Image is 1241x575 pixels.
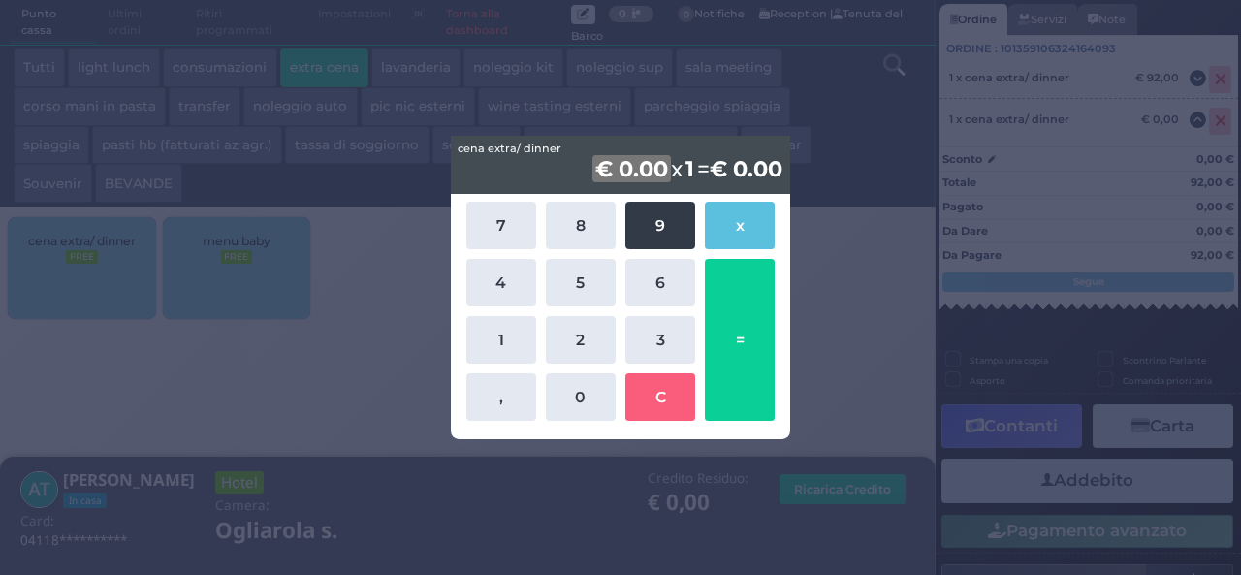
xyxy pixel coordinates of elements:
[546,259,616,306] button: 5
[625,202,695,249] button: 9
[546,202,616,249] button: 8
[458,141,561,157] span: cena extra/ dinner
[466,373,536,421] button: ,
[625,259,695,306] button: 6
[451,136,790,194] div: x =
[705,259,775,421] button: =
[705,202,775,249] button: x
[710,155,782,182] b: € 0.00
[466,316,536,364] button: 1
[546,373,616,421] button: 0
[466,259,536,306] button: 4
[592,155,671,182] b: € 0.00
[466,202,536,249] button: 7
[683,155,697,182] b: 1
[625,373,695,421] button: C
[625,316,695,364] button: 3
[546,316,616,364] button: 2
